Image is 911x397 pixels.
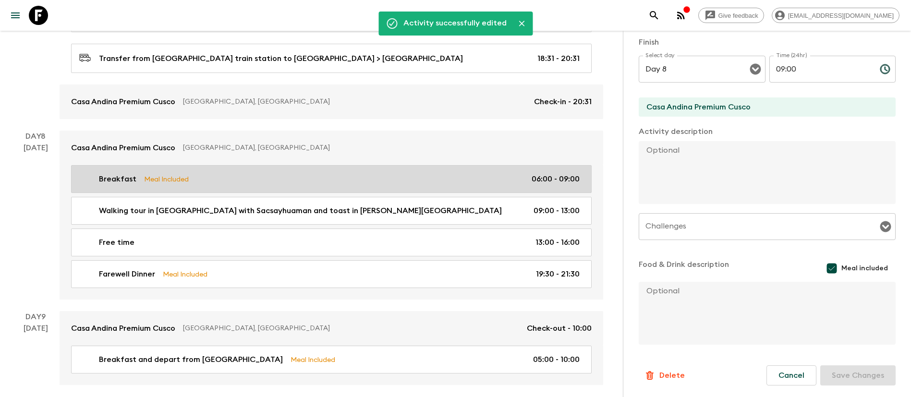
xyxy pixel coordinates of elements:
p: Farewell Dinner [99,268,155,280]
p: Meal Included [291,354,335,365]
a: Give feedback [698,8,764,23]
p: Meal Included [144,174,189,184]
input: hh:mm [769,56,872,83]
a: Casa Andina Premium Cusco[GEOGRAPHIC_DATA], [GEOGRAPHIC_DATA] [60,131,603,165]
a: Free time13:00 - 16:00 [71,229,592,256]
p: Walking tour in [GEOGRAPHIC_DATA] with Sacsayhuaman and toast in [PERSON_NAME][GEOGRAPHIC_DATA] [99,205,502,217]
button: search adventures [644,6,664,25]
p: Meal Included [163,269,207,279]
a: Transfer from [GEOGRAPHIC_DATA] train station to [GEOGRAPHIC_DATA] > [GEOGRAPHIC_DATA]18:31 - 20:31 [71,44,592,73]
a: Casa Andina Premium Cusco[GEOGRAPHIC_DATA], [GEOGRAPHIC_DATA]Check-in - 20:31 [60,84,603,119]
button: Choose time, selected time is 9:00 AM [875,60,895,79]
p: [GEOGRAPHIC_DATA], [GEOGRAPHIC_DATA] [183,143,584,153]
span: [EMAIL_ADDRESS][DOMAIN_NAME] [783,12,899,19]
p: Casa Andina Premium Cusco [71,323,175,334]
label: Select day [645,51,675,60]
p: 19:30 - 21:30 [536,268,580,280]
p: Food & Drink description [639,259,729,278]
p: Activity description [639,126,896,137]
div: [DATE] [24,142,48,300]
p: Finish [639,36,896,48]
p: 18:31 - 20:31 [537,53,580,64]
button: menu [6,6,25,25]
button: Close [514,16,529,31]
input: End Location (leave blank if same as Start) [639,97,888,117]
label: Time (24hr) [776,51,807,60]
p: Day 9 [12,311,60,323]
a: Breakfast and depart from [GEOGRAPHIC_DATA]Meal Included05:00 - 10:00 [71,346,592,373]
p: 13:00 - 16:00 [535,237,580,248]
p: [GEOGRAPHIC_DATA], [GEOGRAPHIC_DATA] [183,97,526,107]
span: Meal included [841,264,888,273]
p: Check-out - 10:00 [527,323,592,334]
p: 05:00 - 10:00 [533,354,580,365]
p: Casa Andina Premium Cusco [71,142,175,154]
p: Free time [99,237,134,248]
button: Open [749,62,762,76]
p: Casa Andina Premium Cusco [71,96,175,108]
p: Delete [659,370,685,381]
a: Casa Andina Premium Cusco[GEOGRAPHIC_DATA], [GEOGRAPHIC_DATA]Check-out - 10:00 [60,311,603,346]
button: Cancel [766,365,816,385]
p: Breakfast and depart from [GEOGRAPHIC_DATA] [99,354,283,365]
p: Check-in - 20:31 [534,96,592,108]
div: [EMAIL_ADDRESS][DOMAIN_NAME] [772,8,899,23]
p: Day 8 [12,131,60,142]
button: Open [879,220,892,233]
p: 09:00 - 13:00 [534,205,580,217]
a: Walking tour in [GEOGRAPHIC_DATA] with Sacsayhuaman and toast in [PERSON_NAME][GEOGRAPHIC_DATA]09... [71,197,592,225]
a: Farewell DinnerMeal Included19:30 - 21:30 [71,260,592,288]
div: Activity successfully edited [403,14,507,33]
p: [GEOGRAPHIC_DATA], [GEOGRAPHIC_DATA] [183,324,519,333]
div: [DATE] [24,323,48,385]
button: Delete [639,366,690,385]
p: 06:00 - 09:00 [532,173,580,185]
a: BreakfastMeal Included06:00 - 09:00 [71,165,592,193]
p: Breakfast [99,173,136,185]
p: Transfer from [GEOGRAPHIC_DATA] train station to [GEOGRAPHIC_DATA] > [GEOGRAPHIC_DATA] [99,53,463,64]
span: Give feedback [713,12,764,19]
